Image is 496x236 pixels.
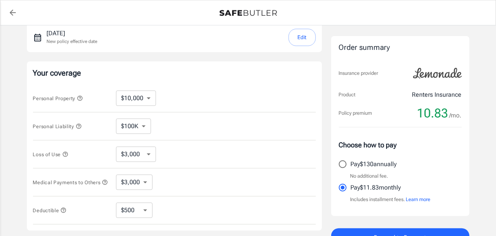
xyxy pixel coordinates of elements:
p: Policy premium [339,109,372,117]
p: Includes installment fees. [350,196,431,203]
span: Personal Property [33,96,83,101]
p: Choose how to pay [339,140,462,150]
p: Pay $11.83 monthly [351,183,401,192]
p: No additional fee. [350,172,388,180]
button: Personal Property [33,94,83,103]
p: Your coverage [33,68,316,78]
span: Medical Payments to Others [33,180,108,185]
img: Back to quotes [219,10,277,16]
p: [DATE] [47,29,98,38]
p: Renters Insurance [412,90,462,99]
a: back to quotes [5,5,20,20]
span: 10.83 [417,106,448,121]
p: Insurance provider [339,69,378,77]
span: Deductible [33,208,67,213]
button: Learn more [406,196,431,203]
button: Loss of Use [33,150,68,159]
div: Order summary [339,42,462,53]
button: Personal Liability [33,122,82,131]
svg: New policy start date [33,33,42,42]
span: Personal Liability [33,124,82,129]
button: Edit [289,29,316,46]
p: Product [339,91,356,99]
button: Deductible [33,206,67,215]
p: Pay $130 annually [351,160,397,169]
p: New policy effective date [47,38,98,45]
span: /mo. [450,110,462,121]
span: Loss of Use [33,152,68,157]
img: Lemonade [409,63,466,84]
button: Medical Payments to Others [33,178,108,187]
